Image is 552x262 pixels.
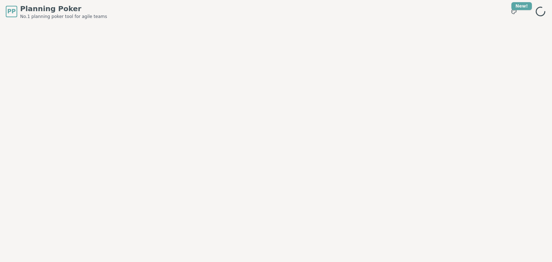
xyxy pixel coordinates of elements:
span: No.1 planning poker tool for agile teams [20,14,107,19]
span: PP [7,7,15,16]
div: New! [511,2,532,10]
a: PPPlanning PokerNo.1 planning poker tool for agile teams [6,4,107,19]
span: Planning Poker [20,4,107,14]
button: New! [507,5,520,18]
